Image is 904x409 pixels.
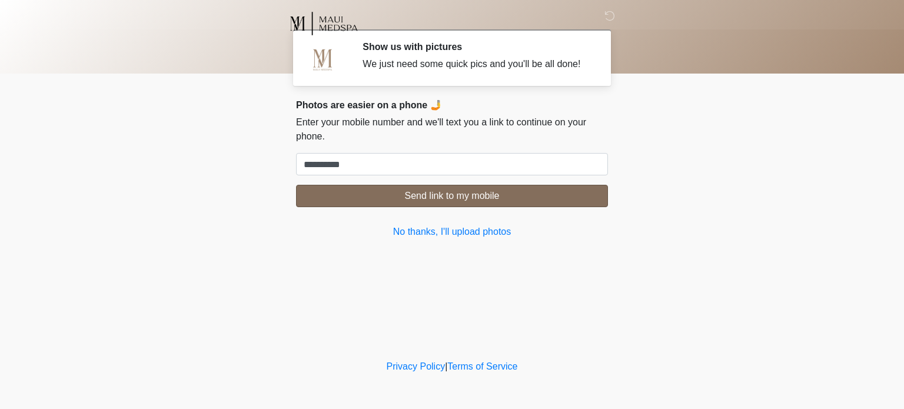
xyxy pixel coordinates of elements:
img: Agent Avatar [305,41,340,77]
h2: Photos are easier on a phone 🤳 [296,99,608,111]
a: Privacy Policy [387,361,446,371]
a: No thanks, I'll upload photos [296,225,608,239]
a: Terms of Service [447,361,517,371]
img: Maui MedSpa Logo [284,9,363,38]
div: We just need some quick pics and you'll be all done! [363,57,590,71]
button: Send link to my mobile [296,185,608,207]
p: Enter your mobile number and we'll text you a link to continue on your phone. [296,115,608,144]
a: | [445,361,447,371]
